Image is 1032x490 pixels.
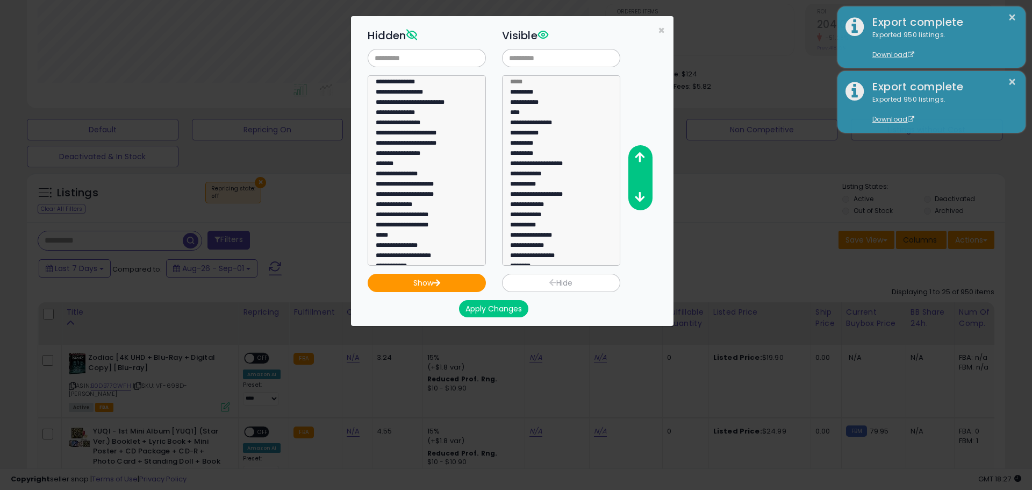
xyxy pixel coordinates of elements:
[872,115,914,124] a: Download
[864,30,1017,60] div: Exported 950 listings.
[1008,11,1016,24] button: ×
[864,95,1017,125] div: Exported 950 listings.
[459,300,528,317] button: Apply Changes
[368,274,486,292] button: Show
[368,27,486,44] h3: Hidden
[1008,75,1016,89] button: ×
[502,274,620,292] button: Hide
[658,23,665,38] span: ×
[864,15,1017,30] div: Export complete
[502,27,620,44] h3: Visible
[864,79,1017,95] div: Export complete
[872,50,914,59] a: Download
